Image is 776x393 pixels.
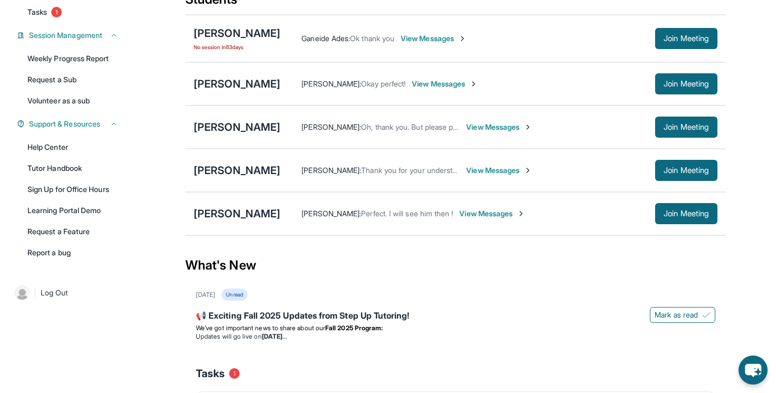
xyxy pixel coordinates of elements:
[655,160,717,181] button: Join Meeting
[27,7,47,17] span: Tasks
[196,366,225,381] span: Tasks
[222,289,247,301] div: Unread
[650,307,715,323] button: Mark as read
[51,7,62,17] span: 1
[361,166,476,175] span: Thank you for your understanding!
[21,91,125,110] a: Volunteer as a sub
[185,242,726,289] div: What's New
[11,281,125,304] a: |Log Out
[655,73,717,94] button: Join Meeting
[229,368,240,379] span: 1
[194,163,280,178] div: [PERSON_NAME]
[194,26,280,41] div: [PERSON_NAME]
[21,3,125,22] a: Tasks1
[21,222,125,241] a: Request a Feature
[517,209,525,218] img: Chevron-Right
[21,70,125,89] a: Request a Sub
[664,35,709,42] span: Join Meeting
[194,206,280,221] div: [PERSON_NAME]
[41,287,68,298] span: Log Out
[34,286,36,299] span: |
[524,166,532,175] img: Chevron-Right
[301,209,361,218] span: [PERSON_NAME] :
[664,124,709,130] span: Join Meeting
[194,120,280,135] div: [PERSON_NAME]
[196,309,715,324] div: 📢 Exciting Fall 2025 Updates from Step Up Tutoring!
[458,34,467,43] img: Chevron-Right
[466,122,532,132] span: View Messages
[350,34,394,43] span: Ok thank you
[702,311,711,319] img: Mark as read
[524,123,532,131] img: Chevron-Right
[21,201,125,220] a: Learning Portal Demo
[301,166,361,175] span: [PERSON_NAME] :
[361,79,405,88] span: Okay perfect!
[469,80,478,88] img: Chevron-Right
[466,165,532,176] span: View Messages
[459,208,525,219] span: View Messages
[325,324,383,332] strong: Fall 2025 Program:
[194,43,280,51] span: No session in 83 days
[301,122,361,131] span: [PERSON_NAME] :
[361,122,658,131] span: Oh, thank you. But please pay attention to the fact that she'll be unavailable [DATE][DATE]
[15,285,30,300] img: user-img
[401,33,467,44] span: View Messages
[21,49,125,68] a: Weekly Progress Report
[194,76,280,91] div: [PERSON_NAME]
[196,324,325,332] span: We’ve got important news to share about our
[664,167,709,174] span: Join Meeting
[196,332,715,341] li: Updates will go live on
[361,209,453,218] span: Perfect. I will see him then !
[739,356,768,385] button: chat-button
[301,79,361,88] span: [PERSON_NAME] :
[21,243,125,262] a: Report a bug
[655,310,698,320] span: Mark as read
[21,159,125,178] a: Tutor Handbook
[412,79,478,89] span: View Messages
[262,332,287,340] strong: [DATE]
[196,291,215,299] div: [DATE]
[655,203,717,224] button: Join Meeting
[655,28,717,49] button: Join Meeting
[301,34,350,43] span: Ganeide Ades :
[664,81,709,87] span: Join Meeting
[29,119,100,129] span: Support & Resources
[25,119,118,129] button: Support & Resources
[21,180,125,199] a: Sign Up for Office Hours
[21,138,125,157] a: Help Center
[29,30,102,41] span: Session Management
[25,30,118,41] button: Session Management
[664,210,709,217] span: Join Meeting
[655,117,717,138] button: Join Meeting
